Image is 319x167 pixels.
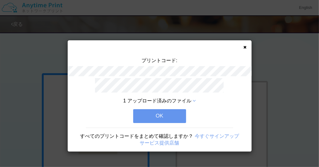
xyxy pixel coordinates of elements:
a: サービス提供店舗 [140,140,179,145]
span: プリントコード: [142,58,177,63]
a: 今すぐサインアップ [195,133,239,139]
span: すべてのプリントコードをまとめて確認しますか？ [80,133,193,139]
span: 1 アップロード済みのファイル [123,98,191,103]
button: OK [133,109,186,123]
